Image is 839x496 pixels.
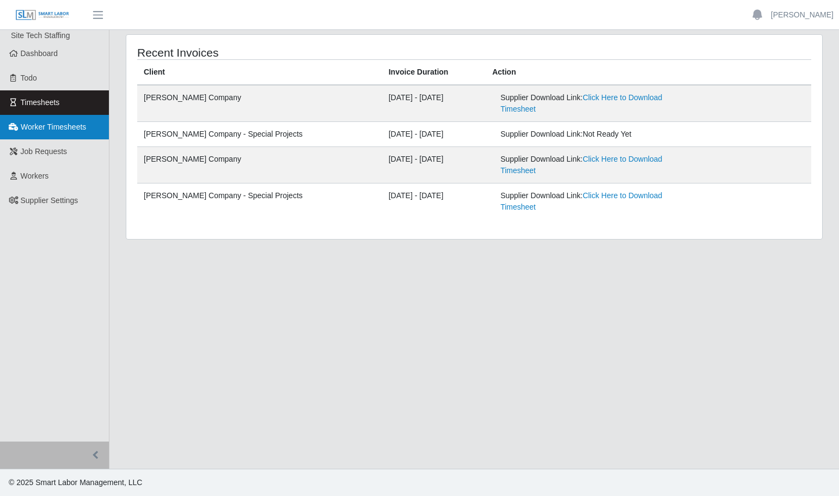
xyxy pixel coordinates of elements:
[15,9,70,21] img: SLM Logo
[382,147,486,183] td: [DATE] - [DATE]
[137,46,408,59] h4: Recent Invoices
[486,60,811,85] th: Action
[771,9,834,21] a: [PERSON_NAME]
[500,128,693,140] div: Supplier Download Link:
[382,183,486,220] td: [DATE] - [DATE]
[9,478,142,487] span: © 2025 Smart Labor Management, LLC
[382,85,486,122] td: [DATE] - [DATE]
[137,147,382,183] td: [PERSON_NAME] Company
[583,130,632,138] span: Not Ready Yet
[21,98,60,107] span: Timesheets
[137,60,382,85] th: Client
[21,74,37,82] span: Todo
[137,85,382,122] td: [PERSON_NAME] Company
[21,172,49,180] span: Workers
[21,123,86,131] span: Worker Timesheets
[21,49,58,58] span: Dashboard
[21,196,78,205] span: Supplier Settings
[137,122,382,147] td: [PERSON_NAME] Company - Special Projects
[500,92,693,115] div: Supplier Download Link:
[382,122,486,147] td: [DATE] - [DATE]
[382,60,486,85] th: Invoice Duration
[21,147,68,156] span: Job Requests
[500,154,693,176] div: Supplier Download Link:
[500,190,693,213] div: Supplier Download Link:
[137,183,382,220] td: [PERSON_NAME] Company - Special Projects
[11,31,70,40] span: Site Tech Staffing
